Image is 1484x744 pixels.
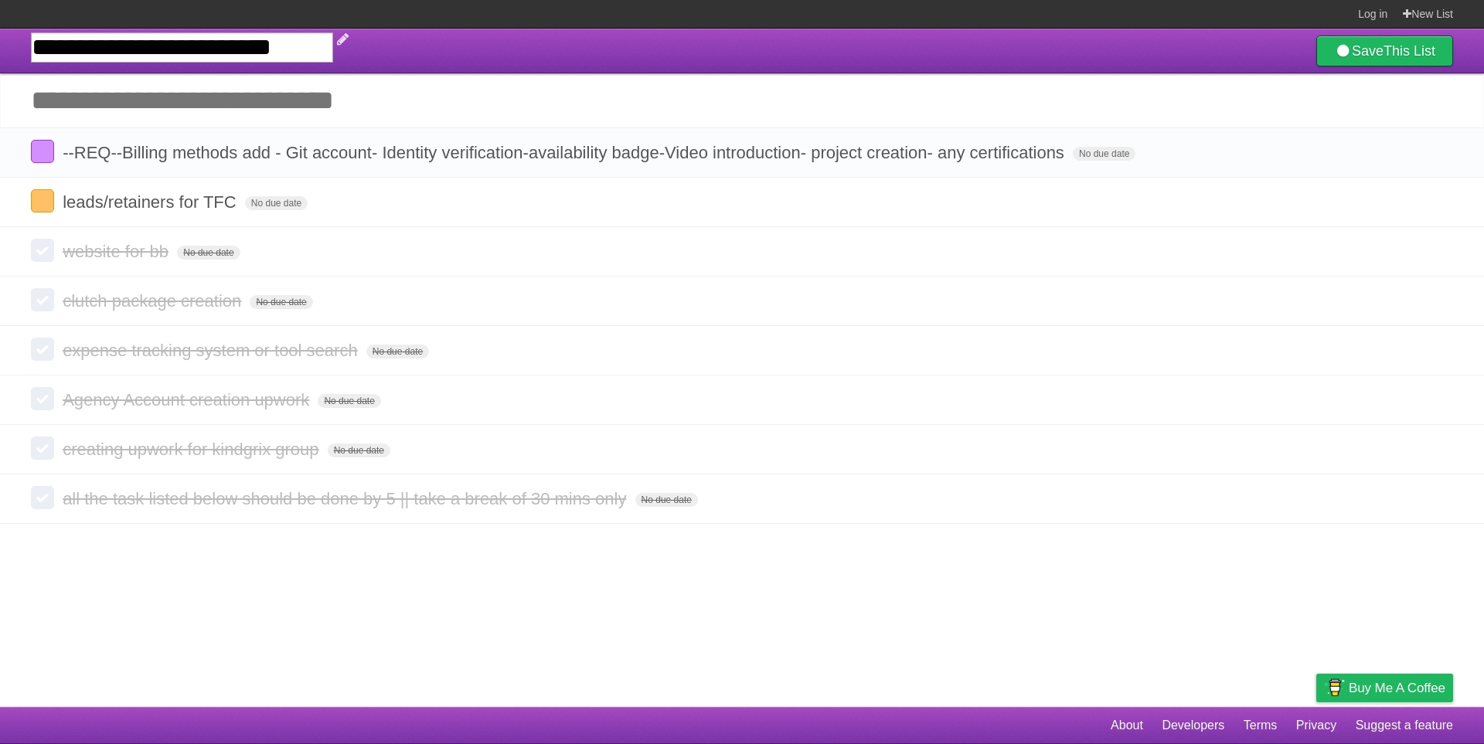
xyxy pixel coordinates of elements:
[1384,43,1435,59] b: This List
[1296,711,1336,740] a: Privacy
[1162,711,1224,740] a: Developers
[635,493,698,507] span: No due date
[63,390,313,409] span: Agency Account creation upwork
[1111,711,1143,740] a: About
[63,291,245,311] span: clutch package creation
[250,295,312,309] span: No due date
[1356,711,1453,740] a: Suggest a feature
[63,489,630,508] span: all the task listed below should be done by 5 || take a break of 30 mins only
[63,341,362,360] span: expense tracking system or tool search
[63,143,1068,162] span: --REQ--Billing methods add - Git account- Identity verification-availability badge-Video introduc...
[63,242,172,261] span: website for bb
[1324,674,1345,701] img: Buy me a coffee
[245,196,308,210] span: No due date
[63,192,240,212] span: leads/retainers for TFC
[31,140,54,163] label: Done
[31,437,54,460] label: Done
[177,246,240,260] span: No due date
[1316,36,1453,66] a: SaveThis List
[31,189,54,212] label: Done
[1316,674,1453,702] a: Buy me a coffee
[31,387,54,410] label: Done
[31,288,54,311] label: Done
[31,338,54,361] label: Done
[63,440,322,459] span: creating upwork for kindgrix group
[31,486,54,509] label: Done
[31,239,54,262] label: Done
[1349,674,1445,702] span: Buy me a coffee
[366,345,429,358] span: No due date
[328,443,390,457] span: No due date
[1073,147,1135,161] span: No due date
[1244,711,1278,740] a: Terms
[318,394,380,408] span: No due date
